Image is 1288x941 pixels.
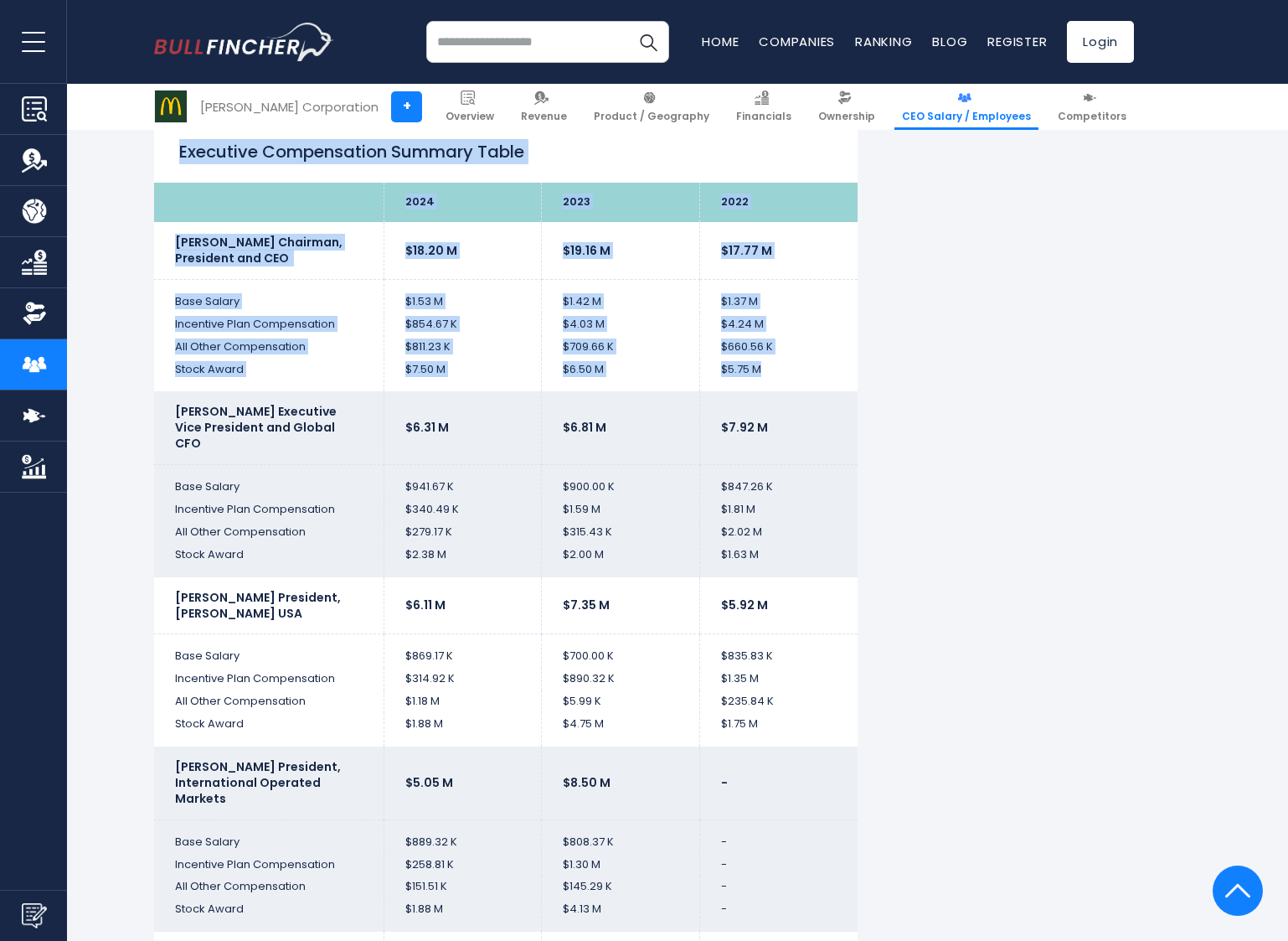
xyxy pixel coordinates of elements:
[699,313,858,336] td: $4.24 M
[154,876,384,898] td: All Other Compensation
[405,242,457,259] b: $18.20 M
[699,183,858,222] th: 2022
[699,465,858,499] td: $847.26 K
[699,819,858,853] td: -
[586,84,717,130] a: Product / Geography
[542,544,700,577] td: $2.00 M
[384,499,542,521] td: $340.49 K
[699,499,858,521] td: $1.81 M
[175,234,343,266] b: [PERSON_NAME] Chairman, President and CEO ​
[384,279,542,313] td: $1.53 M
[542,336,700,359] td: $709.66 K
[154,521,384,544] td: All Other Compensation
[405,419,449,436] b: $6.31 M
[384,713,542,747] td: $1.88 M
[154,668,384,690] td: Incentive Plan Compensation
[405,597,446,613] b: $6.11 M
[384,183,542,222] th: 2024
[542,690,700,713] td: $5.99 K
[175,758,341,807] b: [PERSON_NAME] President, International Operated Markets ​
[699,279,858,313] td: $1.37 M
[154,898,384,932] td: Stock Award
[179,139,832,164] h2: Executive Compensation Summary Table
[542,876,700,898] td: $145.29 K
[384,336,542,359] td: $811.23 K
[521,110,567,123] span: Revenue
[811,84,883,130] a: Ownership
[384,359,542,392] td: $7.50 M
[384,634,542,668] td: $869.17 K
[384,876,542,898] td: $151.51 K
[721,242,772,259] b: $17.77 M
[446,110,494,123] span: Overview
[154,465,384,499] td: Base Salary
[818,110,875,123] span: Ownership
[384,544,542,577] td: $2.38 M
[563,242,611,259] b: $19.16 M
[627,21,669,63] button: Search
[987,33,1047,50] a: Register
[384,690,542,713] td: $1.18 M
[932,33,967,50] a: Blog
[384,521,542,544] td: $279.17 K
[154,713,384,747] td: Stock Award
[542,499,700,521] td: $1.59 M
[384,898,542,932] td: $1.88 M
[391,91,422,122] a: +
[729,84,799,130] a: Financials
[902,110,1031,123] span: CEO Salary / Employees
[1067,21,1134,63] a: Login
[699,521,858,544] td: $2.02 M
[542,668,700,690] td: $890.32 K
[384,465,542,499] td: $941.67 K
[542,521,700,544] td: $315.43 K
[154,279,384,313] td: Base Salary
[154,359,384,392] td: Stock Award
[699,898,858,932] td: -
[699,668,858,690] td: $1.35 M
[513,84,574,130] a: Revenue
[721,419,768,436] b: $7.92 M
[154,336,384,359] td: All Other Compensation
[1050,84,1134,130] a: Competitors
[542,634,700,668] td: $700.00 K
[699,876,858,898] td: -
[155,90,187,122] img: MCD logo
[721,597,768,613] b: $5.92 M
[699,359,858,392] td: $5.75 M
[721,774,728,791] b: -
[542,819,700,853] td: $808.37 K
[699,854,858,876] td: -
[438,84,502,130] a: Overview
[563,774,611,791] b: $8.50 M
[154,544,384,577] td: Stock Award
[563,419,606,436] b: $6.81 M
[542,359,700,392] td: $6.50 M
[22,301,47,326] img: Ownership
[154,690,384,713] td: All Other Compensation
[154,23,334,61] img: bullfincher logo
[542,279,700,313] td: $1.42 M
[384,668,542,690] td: $314.92 K
[594,110,709,123] span: Product / Geography
[1058,110,1126,123] span: Competitors
[154,499,384,521] td: Incentive Plan Compensation
[699,690,858,713] td: $235.84 K
[699,634,858,668] td: $835.83 K
[699,713,858,747] td: $1.75 M
[405,774,453,791] b: $5.05 M
[855,33,912,50] a: Ranking
[154,313,384,336] td: Incentive Plan Compensation
[384,313,542,336] td: $854.67 K
[154,23,334,61] a: Go to homepage
[699,336,858,359] td: $660.56 K
[894,84,1038,130] a: CEO Salary / Employees
[384,854,542,876] td: $258.81 K
[542,465,700,499] td: $900.00 K
[175,589,341,622] b: [PERSON_NAME] President, [PERSON_NAME] USA ​
[542,854,700,876] td: $1.30 M
[759,33,835,50] a: Companies
[154,634,384,668] td: Base Salary
[175,403,337,452] b: [PERSON_NAME] Executive Vice President and Global CFO ​
[542,183,700,222] th: 2023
